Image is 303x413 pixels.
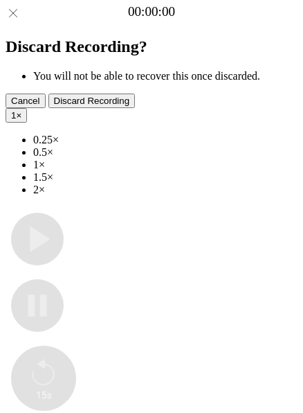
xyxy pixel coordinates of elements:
li: 0.25× [33,134,297,146]
li: 1.5× [33,171,297,184]
button: 1× [6,108,27,123]
a: 00:00:00 [128,4,175,19]
button: Cancel [6,94,46,108]
li: You will not be able to recover this once discarded. [33,70,297,82]
li: 0.5× [33,146,297,159]
span: 1 [11,110,16,121]
li: 1× [33,159,297,171]
button: Discard Recording [48,94,136,108]
li: 2× [33,184,297,196]
h2: Discard Recording? [6,37,297,56]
